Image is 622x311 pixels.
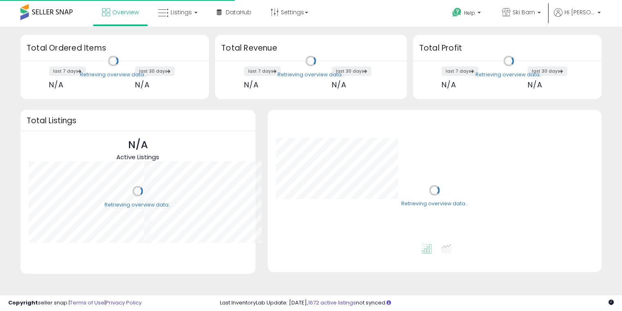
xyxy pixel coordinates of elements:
a: Help [446,1,489,27]
div: Retrieving overview data.. [401,200,468,208]
span: DataHub [226,8,251,16]
div: Retrieving overview data.. [278,71,344,78]
strong: Copyright [8,299,38,307]
a: Privacy Policy [106,299,142,307]
div: Retrieving overview data.. [104,201,171,209]
i: Click here to read more about un-synced listings. [387,300,391,305]
div: Retrieving overview data.. [475,71,542,78]
span: Overview [112,8,139,16]
span: Listings [171,8,192,16]
div: Retrieving overview data.. [80,71,147,78]
span: Ski Barn [513,8,535,16]
div: seller snap | | [8,299,142,307]
a: 1672 active listings [308,299,356,307]
span: Hi [PERSON_NAME] [564,8,595,16]
div: Last InventoryLab Update: [DATE], not synced. [220,299,614,307]
a: Terms of Use [70,299,104,307]
a: Hi [PERSON_NAME] [554,8,601,27]
i: Get Help [452,7,462,18]
span: Help [464,9,475,16]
